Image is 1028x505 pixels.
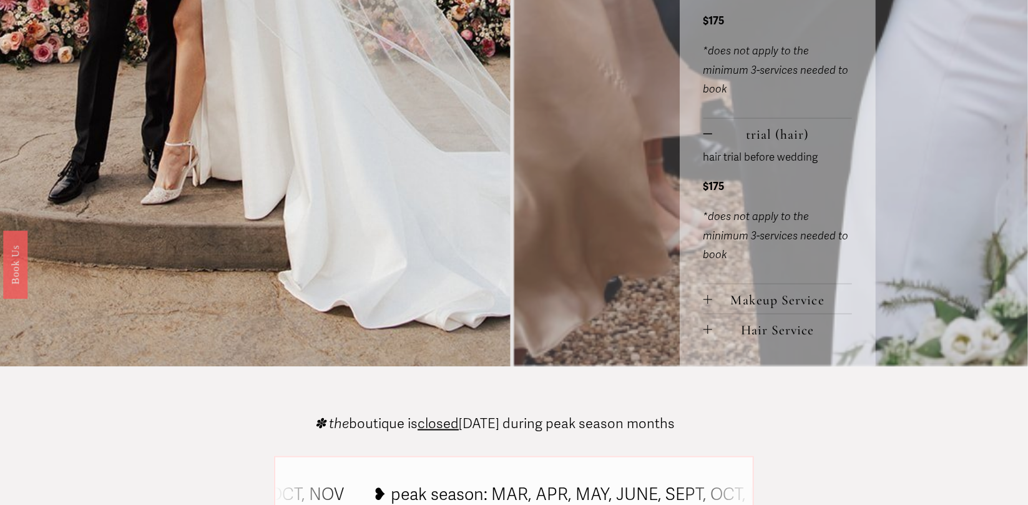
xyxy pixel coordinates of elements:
[703,284,853,314] button: Makeup Service
[703,14,725,27] strong: $175
[703,180,725,193] strong: $175
[703,44,849,96] em: *does not apply to the minimum 3-services needed to book
[703,210,849,261] em: *does not apply to the minimum 3-services needed to book
[315,416,349,432] em: ✽ the
[712,292,853,308] span: Makeup Service
[703,119,853,148] button: trial (hair)
[418,416,459,432] span: closed
[703,148,853,284] div: trial (hair)
[712,322,853,338] span: Hair Service
[712,126,853,142] span: trial (hair)
[3,231,27,299] a: Book Us
[315,417,675,431] p: boutique is [DATE] during peak season months
[703,148,853,167] p: hair trial before wedding
[703,314,853,344] button: Hair Service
